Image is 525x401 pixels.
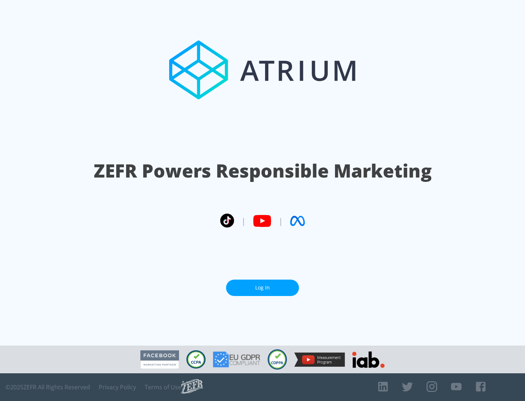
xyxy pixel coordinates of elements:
a: Privacy Policy [99,384,136,391]
img: GDPR Compliant [213,351,260,367]
span: | [279,215,283,226]
span: © 2025 ZEFR All Rights Reserved [5,384,90,391]
img: IAB [352,351,385,368]
a: Log In [226,280,299,296]
img: Facebook Marketing Partner [140,350,179,369]
img: CCPA Compliant [186,350,206,369]
span: | [241,215,246,226]
img: YouTube Measurement Program [294,353,345,367]
h1: ZEFR Powers Responsible Marketing [94,158,432,183]
a: Terms of Use [145,384,181,391]
img: COPPA Compliant [268,349,287,370]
